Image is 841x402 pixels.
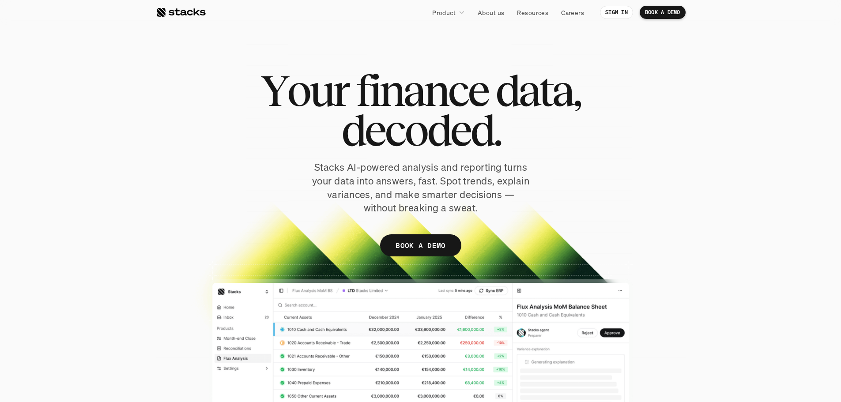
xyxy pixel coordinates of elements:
[432,8,456,17] p: Product
[478,8,504,17] p: About us
[379,71,403,110] span: n
[605,9,628,15] p: SIGN IN
[309,71,333,110] span: u
[561,8,584,17] p: Careers
[426,110,449,150] span: d
[341,110,364,150] span: d
[556,4,589,20] a: Careers
[493,110,500,150] span: .
[470,110,493,150] span: d
[404,110,426,150] span: o
[472,4,509,20] a: About us
[364,110,384,150] span: e
[518,71,539,110] span: a
[287,71,309,110] span: o
[539,71,552,110] span: t
[104,168,143,174] a: Privacy Policy
[356,71,369,110] span: f
[384,110,404,150] span: c
[369,71,379,110] span: i
[600,6,633,19] a: SIGN IN
[468,71,488,110] span: e
[512,4,554,20] a: Resources
[261,71,287,110] span: Y
[380,234,461,256] a: BOOK A DEMO
[449,110,470,150] span: e
[645,9,680,15] p: BOOK A DEMO
[396,239,446,252] p: BOOK A DEMO
[448,71,468,110] span: c
[333,71,348,110] span: r
[640,6,686,19] a: BOOK A DEMO
[424,71,448,110] span: n
[310,161,531,215] p: Stacks AI-powered analysis and reporting turns your data into answers, fast. Spot trends, explain...
[573,71,581,110] span: ,
[495,71,518,110] span: d
[517,8,548,17] p: Resources
[403,71,424,110] span: a
[552,71,573,110] span: a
